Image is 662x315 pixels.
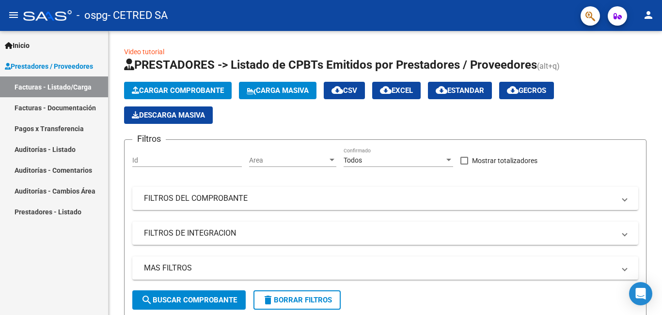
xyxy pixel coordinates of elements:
[132,256,638,280] mat-expansion-panel-header: MAS FILTROS
[132,111,205,120] span: Descarga Masiva
[331,86,357,95] span: CSV
[428,82,492,99] button: Estandar
[643,9,654,21] mat-icon: person
[124,106,213,124] button: Descarga Masiva
[262,294,274,306] mat-icon: delete
[5,40,30,51] span: Inicio
[124,48,164,56] a: Video tutorial
[124,82,232,99] button: Cargar Comprobante
[239,82,316,99] button: Carga Masiva
[436,84,447,96] mat-icon: cloud_download
[132,86,224,95] span: Cargar Comprobante
[108,5,168,26] span: - CETRED SA
[144,263,615,273] mat-panel-title: MAS FILTROS
[629,282,652,305] div: Open Intercom Messenger
[132,132,166,146] h3: Filtros
[124,58,537,72] span: PRESTADORES -> Listado de CPBTs Emitidos por Prestadores / Proveedores
[132,222,638,245] mat-expansion-panel-header: FILTROS DE INTEGRACION
[144,193,615,204] mat-panel-title: FILTROS DEL COMPROBANTE
[132,187,638,210] mat-expansion-panel-header: FILTROS DEL COMPROBANTE
[507,86,546,95] span: Gecros
[380,86,413,95] span: EXCEL
[262,296,332,304] span: Borrar Filtros
[331,84,343,96] mat-icon: cloud_download
[8,9,19,21] mat-icon: menu
[253,290,341,310] button: Borrar Filtros
[77,5,108,26] span: - ospg
[380,84,392,96] mat-icon: cloud_download
[344,156,362,164] span: Todos
[372,82,421,99] button: EXCEL
[124,106,213,124] app-download-masive: Descarga masiva de comprobantes (adjuntos)
[144,228,615,239] mat-panel-title: FILTROS DE INTEGRACION
[324,82,365,99] button: CSV
[507,84,519,96] mat-icon: cloud_download
[5,61,93,72] span: Prestadores / Proveedores
[537,61,560,71] span: (alt+q)
[499,82,554,99] button: Gecros
[247,86,309,95] span: Carga Masiva
[141,294,153,306] mat-icon: search
[249,156,328,165] span: Area
[141,296,237,304] span: Buscar Comprobante
[436,86,484,95] span: Estandar
[132,290,246,310] button: Buscar Comprobante
[472,155,537,166] span: Mostrar totalizadores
